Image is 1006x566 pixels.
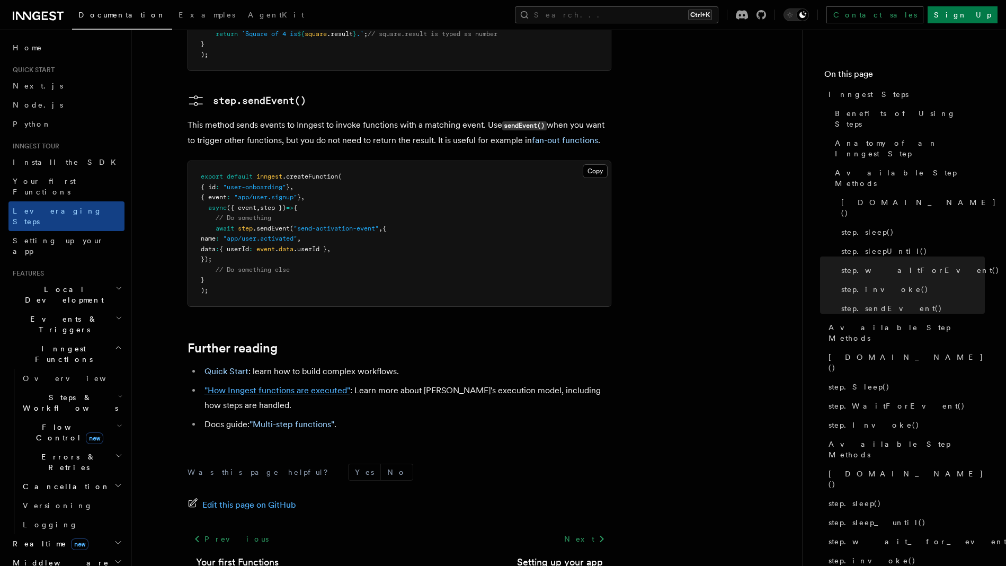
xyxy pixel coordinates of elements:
span: Python [13,120,51,128]
span: .` [357,30,364,38]
span: , [301,193,305,201]
span: data [279,245,293,253]
div: Inngest Functions [8,369,124,534]
span: step.waitForEvent() [841,265,1000,276]
a: Quick Start [204,366,248,376]
span: Install the SDK [13,158,122,166]
span: [DOMAIN_NAME]() [841,197,996,218]
a: Contact sales [826,6,923,23]
span: : [249,245,253,253]
span: step.invoke() [829,555,916,566]
span: Errors & Retries [19,452,115,473]
kbd: Ctrl+K [688,10,712,20]
span: .userId } [293,245,327,253]
button: Errors & Retries [19,447,124,477]
span: Available Step Methods [829,322,985,343]
span: data [201,245,216,253]
span: : [216,245,219,253]
a: [DOMAIN_NAME]() [824,464,985,494]
span: , [297,235,301,242]
span: async [208,204,227,211]
span: Edit this page on GitHub [202,498,296,512]
li: Docs guide: . [201,417,611,432]
a: Next.js [8,76,124,95]
span: Benefits of Using Steps [835,108,985,129]
a: Setting up your app [8,231,124,261]
a: step.sleep() [824,494,985,513]
span: step.WaitForEvent() [829,401,965,411]
span: } [353,30,357,38]
span: Overview [23,374,132,383]
button: Inngest Functions [8,339,124,369]
span: ; [364,30,368,38]
a: Available Step Methods [824,435,985,464]
span: Documentation [78,11,166,19]
span: { id [201,183,216,191]
span: .result [327,30,353,38]
span: Features [8,269,44,278]
button: Toggle dark mode [784,8,809,21]
a: Versioning [19,496,124,515]
a: Sign Up [928,6,998,23]
span: // Do something [216,214,271,222]
span: step.sendEvent() [841,303,942,314]
span: // Do something else [216,266,290,273]
span: "user-onboarding" [223,183,286,191]
span: } [286,183,290,191]
a: Overview [19,369,124,388]
a: fan-out functions [532,135,598,145]
p: This method sends events to Inngest to invoke functions with a matching event. Use when you want ... [188,118,611,148]
span: step.sleep_until() [829,517,926,528]
span: "app/user.signup" [234,193,297,201]
li: : Learn more about [PERSON_NAME]'s execution model, including how steps are handled. [201,383,611,413]
span: Available Step Methods [829,439,985,460]
a: Next [558,529,611,549]
span: : [216,235,219,242]
button: No [381,464,413,480]
a: Available Step Methods [831,163,985,193]
a: step.Sleep() [824,377,985,396]
button: Realtimenew [8,534,124,553]
span: step.sleep() [841,227,894,237]
span: Anatomy of an Inngest Step [835,138,985,159]
a: "Multi-step functions" [250,419,334,429]
span: ${ [297,30,305,38]
a: Available Step Methods [824,318,985,348]
span: `Square of 4 is [242,30,297,38]
span: Next.js [13,82,63,90]
span: Quick start [8,66,55,74]
span: , [327,245,331,253]
span: return [216,30,238,38]
button: Steps & Workflows [19,388,124,418]
span: Your first Functions [13,177,76,196]
button: Cancellation [19,477,124,496]
span: .sendEvent [253,225,290,232]
a: step.WaitForEvent() [824,396,985,415]
span: AgentKit [248,11,304,19]
button: Local Development [8,280,124,309]
a: step.sendEvent() [188,92,306,109]
span: "app/user.activated" [223,235,297,242]
button: Events & Triggers [8,309,124,339]
span: => [286,204,293,211]
button: Yes [349,464,380,480]
a: [DOMAIN_NAME]() [824,348,985,377]
span: Events & Triggers [8,314,115,335]
li: : learn how to build complex workflows. [201,364,611,379]
span: Logging [23,520,78,529]
a: Leveraging Steps [8,201,124,231]
span: ( [290,225,293,232]
a: Home [8,38,124,57]
span: Leveraging Steps [13,207,102,226]
a: step.sleepUntil() [837,242,985,261]
button: Copy [583,164,608,178]
span: , [379,225,382,232]
a: step.waitForEvent() [837,261,985,280]
span: Home [13,42,42,53]
span: step }) [260,204,286,211]
span: { [293,204,297,211]
a: Logging [19,515,124,534]
a: Inngest Steps [824,85,985,104]
span: // square.result is typed as number [368,30,497,38]
span: ( [338,173,342,180]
